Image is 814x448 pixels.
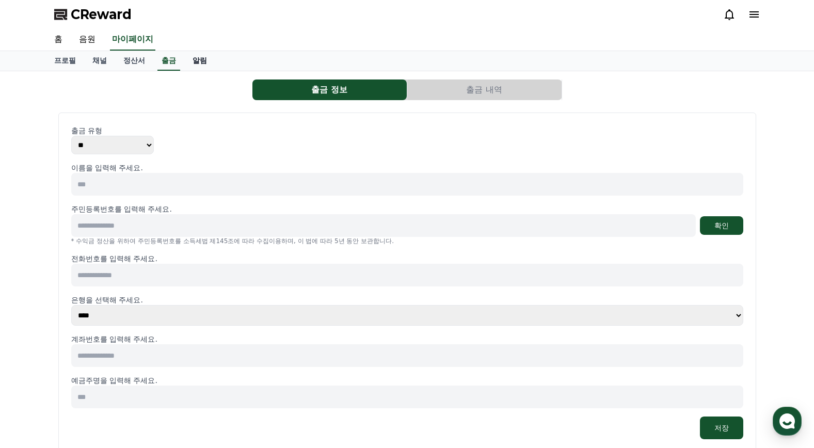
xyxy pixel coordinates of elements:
a: CReward [54,6,132,23]
span: 대화 [94,343,107,351]
span: CReward [71,6,132,23]
p: 주민등록번호를 입력해 주세요. [71,204,172,214]
span: 홈 [33,343,39,351]
button: 저장 [700,417,743,439]
p: 은행을 선택해 주세요. [71,295,743,305]
p: 이름을 입력해 주세요. [71,163,743,173]
a: 채널 [84,51,115,71]
button: 확인 [700,216,743,235]
span: 설정 [159,343,172,351]
button: 출금 내역 [407,79,562,100]
p: * 수익금 정산을 위하여 주민등록번호를 소득세법 제145조에 따라 수집이용하며, 이 법에 따라 5년 동안 보관합니다. [71,237,743,245]
p: 전화번호를 입력해 주세요. [71,253,743,264]
button: 출금 정보 [252,79,407,100]
a: 홈 [46,29,71,51]
a: 음원 [71,29,104,51]
a: 프로필 [46,51,84,71]
p: 계좌번호를 입력해 주세요. [71,334,743,344]
p: 출금 유형 [71,125,743,136]
a: 출금 [157,51,180,71]
a: 대화 [68,327,133,353]
a: 정산서 [115,51,153,71]
p: 예금주명을 입력해 주세요. [71,375,743,386]
a: 설정 [133,327,198,353]
a: 마이페이지 [110,29,155,51]
a: 홈 [3,327,68,353]
a: 알림 [184,51,215,71]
